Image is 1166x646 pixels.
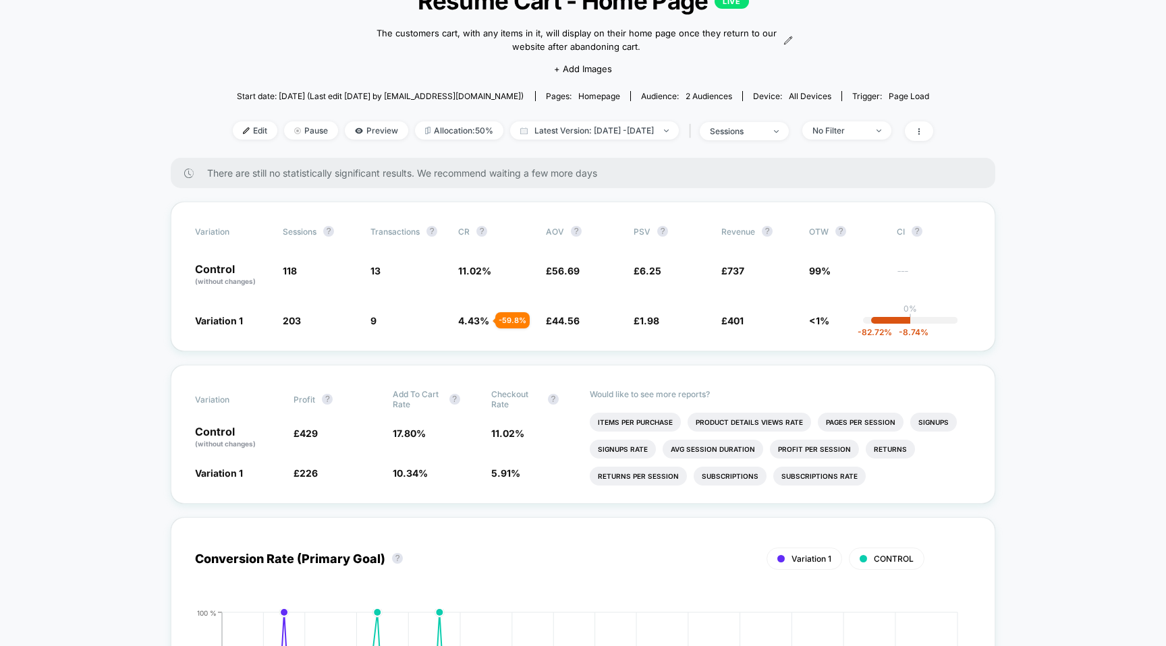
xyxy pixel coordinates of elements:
span: Variation 1 [195,467,243,479]
p: 0% [904,303,917,314]
li: Profit Per Session [770,440,859,459]
span: £ [721,265,744,276]
span: Variation [195,389,269,409]
span: 9 [370,315,377,326]
p: Control [195,264,269,287]
li: Subscriptions Rate [773,467,866,486]
button: ? [835,226,846,237]
span: 737 [727,265,744,276]
div: No Filter [812,125,866,136]
span: £ [721,315,744,326]
div: - 59.8 % [495,312,530,328]
li: Returns [866,440,915,459]
span: OTW [809,226,883,237]
button: ? [392,553,403,564]
button: ? [657,226,668,237]
span: The customers cart, with any items in it, will display on their home page once they return to our... [373,27,781,53]
li: Signups Rate [590,440,656,459]
span: Variation [195,226,269,237]
button: ? [476,226,487,237]
span: 13 [370,265,381,276]
span: + Add Images [554,63,612,74]
span: 429 [300,428,318,439]
p: Would like to see more reports? [590,389,971,399]
span: Edit [233,121,277,140]
p: | [909,314,912,324]
span: (without changes) [195,440,256,448]
button: ? [426,226,437,237]
li: Returns Per Session [590,467,687,486]
span: 17.80 % [393,428,426,439]
div: Trigger: [852,91,929,101]
span: CR [458,227,470,237]
span: all devices [789,91,831,101]
button: ? [912,226,922,237]
div: sessions [710,126,764,136]
span: Start date: [DATE] (Last edit [DATE] by [EMAIL_ADDRESS][DOMAIN_NAME]) [237,91,524,101]
span: 44.56 [552,315,580,326]
span: £ [546,265,580,276]
span: Pause [284,121,338,140]
span: Sessions [283,227,316,237]
img: end [294,127,301,134]
div: Pages: [546,91,620,101]
li: Signups [910,413,957,432]
button: ? [571,226,582,237]
span: 5.91 % [491,467,520,479]
span: 56.69 [552,265,580,276]
li: Avg Session Duration [663,440,763,459]
span: PSV [634,227,650,237]
span: Checkout Rate [491,389,541,409]
span: Variation 1 [792,554,831,564]
span: £ [294,467,318,479]
li: Product Details Views Rate [688,413,811,432]
span: 401 [727,315,744,326]
span: Transactions [370,227,420,237]
li: Pages Per Session [818,413,904,432]
span: 11.02 % [458,265,491,276]
span: -8.74 % [892,327,928,337]
button: ? [449,394,460,405]
button: ? [323,226,334,237]
span: CI [897,226,971,237]
button: ? [322,394,333,405]
span: Add To Cart Rate [393,389,443,409]
img: end [774,130,779,133]
span: 118 [283,265,297,276]
img: edit [243,127,250,134]
img: end [664,129,669,132]
li: Subscriptions [694,467,767,486]
li: Items Per Purchase [590,413,681,432]
span: Variation 1 [195,315,243,326]
span: Latest Version: [DATE] - [DATE] [510,121,679,140]
span: 226 [300,467,318,479]
span: £ [546,315,580,326]
span: -82.72 % [858,327,892,337]
span: Preview [345,121,408,140]
span: 99% [809,265,831,276]
span: 203 [283,315,301,326]
button: ? [762,226,773,237]
p: Control [195,426,280,449]
img: end [877,129,881,132]
img: rebalance [425,127,431,134]
img: calendar [520,127,528,134]
span: 10.34 % [393,467,428,479]
span: 11.02 % [491,428,524,439]
span: --- [897,267,971,287]
div: Audience: [641,91,732,101]
span: Page Load [889,91,929,101]
span: £ [634,315,659,326]
span: £ [634,265,661,276]
span: | [686,121,700,141]
span: Device: [742,91,841,101]
span: <1% [809,315,829,326]
span: 6.25 [640,265,661,276]
span: Allocation: 50% [415,121,503,140]
tspan: 100 % [197,609,217,617]
span: Revenue [721,227,755,237]
span: 2 Audiences [686,91,732,101]
span: (without changes) [195,277,256,285]
span: £ [294,428,318,439]
button: ? [548,394,559,405]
